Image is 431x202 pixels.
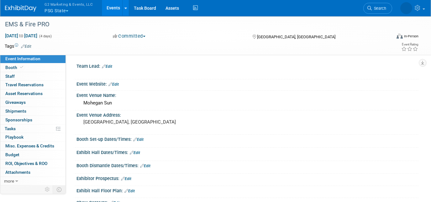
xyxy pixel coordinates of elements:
span: Event Information [5,56,40,61]
span: Playbook [5,135,24,140]
div: Event Venue Name: [76,91,418,98]
span: to [18,33,24,38]
a: Asset Reservations [0,89,66,98]
td: Personalize Event Tab Strip [42,185,53,194]
span: G2 Marketing & Events, LLC [45,1,93,8]
div: EMS & Fire PRO [3,19,383,30]
a: Edit [140,164,150,168]
div: Exhibitor Prospectus: [76,174,418,182]
span: Tasks [5,126,16,131]
a: Budget [0,151,66,159]
a: Travel Reservations [0,81,66,89]
i: Booth reservation complete [20,66,23,69]
a: Edit [133,137,144,142]
span: Search [372,6,386,11]
a: Edit [124,189,135,193]
a: Edit [108,82,119,87]
img: Format-Inperson.png [397,34,403,39]
a: ROI, Objectives & ROO [0,159,66,168]
div: Team Lead: [76,61,418,70]
a: Edit [21,44,31,49]
div: Event Website: [76,79,418,88]
div: Mohegan Sun [81,98,414,108]
span: Booth [5,65,24,70]
a: Staff [0,72,66,81]
a: Attachments [0,168,66,177]
div: Event Venue Address: [76,110,418,118]
a: Tasks [0,125,66,133]
td: Toggle Event Tabs [53,185,66,194]
span: Asset Reservations [5,91,43,96]
img: Laine Butler [400,2,412,14]
a: Edit [130,151,140,155]
span: Attachments [5,170,30,175]
span: ROI, Objectives & ROO [5,161,47,166]
a: Shipments [0,107,66,115]
td: Tags [5,43,31,49]
a: Misc. Expenses & Credits [0,142,66,150]
span: Staff [5,74,15,79]
span: Giveaways [5,100,26,105]
div: Exhibit Hall Floor Plan: [76,186,418,194]
div: In-Person [404,34,418,39]
div: Booth Set-up Dates/Times: [76,135,418,143]
a: Sponsorships [0,116,66,124]
span: Budget [5,152,19,157]
a: Event Information [0,55,66,63]
a: Edit [102,64,112,69]
span: Travel Reservations [5,82,44,87]
span: [DATE] [DATE] [5,33,38,39]
span: more [4,178,14,183]
div: Booth Dismantle Dates/Times: [76,161,418,169]
a: Search [363,3,392,14]
img: ExhibitDay [5,5,36,12]
pre: [GEOGRAPHIC_DATA], [GEOGRAPHIC_DATA] [83,119,212,125]
span: (4 days) [39,34,52,38]
a: Edit [121,177,131,181]
div: Event Rating [401,43,418,46]
span: [GEOGRAPHIC_DATA], [GEOGRAPHIC_DATA] [257,35,335,39]
div: Event Format [357,33,418,42]
a: Giveaways [0,98,66,107]
a: more [0,177,66,185]
div: Exhibit Hall Dates/Times: [76,148,418,156]
span: Misc. Expenses & Credits [5,143,54,148]
span: Sponsorships [5,117,32,122]
button: Committed [111,33,148,40]
a: Playbook [0,133,66,141]
span: Shipments [5,109,26,114]
a: Booth [0,63,66,72]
